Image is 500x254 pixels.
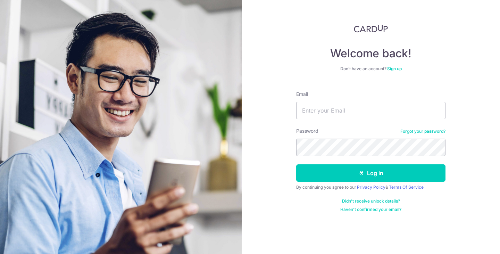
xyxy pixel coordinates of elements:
input: Enter your Email [296,102,445,119]
a: Haven't confirmed your email? [340,207,401,212]
div: By continuing you agree to our & [296,185,445,190]
img: CardUp Logo [354,24,388,33]
h4: Welcome back! [296,47,445,60]
button: Log in [296,164,445,182]
a: Privacy Policy [357,185,385,190]
a: Didn't receive unlock details? [342,198,400,204]
a: Forgot your password? [400,129,445,134]
a: Terms Of Service [389,185,424,190]
label: Password [296,128,318,134]
div: Don’t have an account? [296,66,445,72]
a: Sign up [387,66,402,71]
label: Email [296,91,308,98]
